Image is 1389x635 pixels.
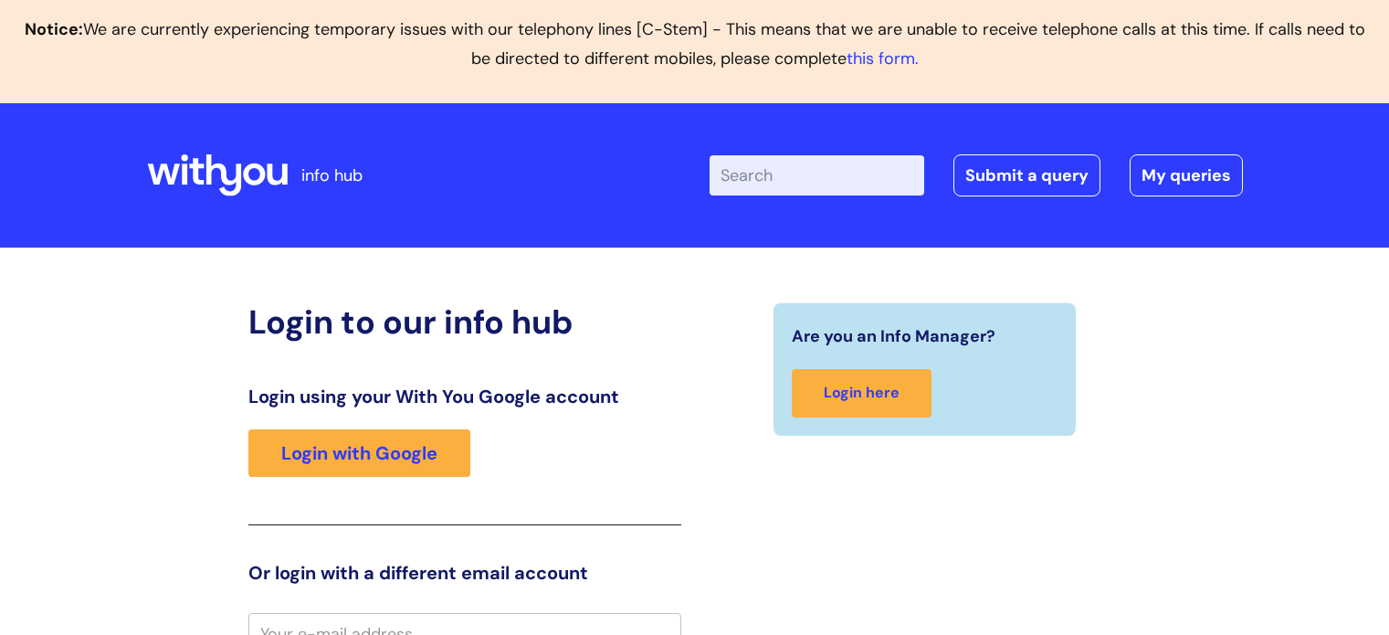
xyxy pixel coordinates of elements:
h3: Login using your With You Google account [248,386,681,407]
span: Are you an Info Manager? [792,322,995,351]
a: Login with Google [248,429,470,477]
a: this form. [847,48,919,69]
a: Submit a query [953,154,1100,196]
h2: Login to our info hub [248,302,681,342]
a: Login here [792,369,931,418]
input: Search [710,155,924,196]
h3: Or login with a different email account [248,562,681,584]
p: We are currently experiencing temporary issues with our telephony lines [C-Stem] - This means tha... [15,15,1374,74]
a: My queries [1130,154,1243,196]
b: Notice: [25,18,83,40]
p: info hub [301,161,363,190]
